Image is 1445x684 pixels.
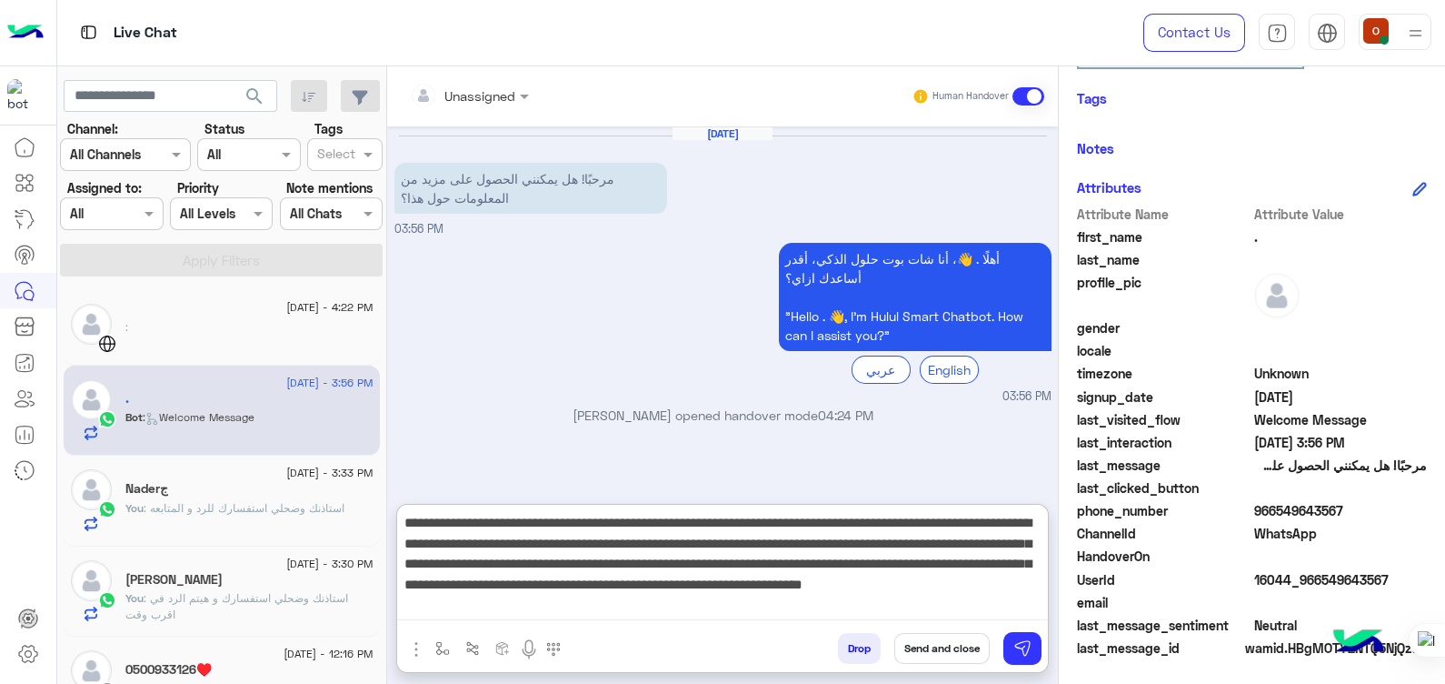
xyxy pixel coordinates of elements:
[1077,179,1141,196] h6: Attributes
[1363,18,1389,44] img: userImage
[286,375,373,391] span: [DATE] - 3:56 PM
[1254,341,1428,360] span: null
[286,178,373,197] label: Note mentions
[1077,593,1251,612] span: email
[1077,250,1251,269] span: last_name
[1254,478,1428,498] span: null
[1254,570,1428,589] span: 16044_966549643567
[458,633,488,663] button: Trigger scenario
[1077,140,1114,156] h6: Notes
[1254,364,1428,383] span: Unknown
[488,633,518,663] button: create order
[1267,23,1288,44] img: tab
[98,591,116,609] img: WhatsApp
[143,410,254,424] span: : Welcome Message
[465,641,480,656] img: Trigger scenario
[1254,410,1428,429] span: Welcome Message
[71,304,112,345] img: defaultAdmin.png
[125,320,128,334] span: :
[1259,14,1295,52] a: tab
[673,127,772,140] h6: [DATE]
[71,560,112,601] img: defaultAdmin.png
[1254,547,1428,566] span: null
[1077,273,1251,315] span: profile_pic
[932,89,1009,104] small: Human Handover
[1254,616,1428,635] span: 0
[314,144,355,167] div: Select
[1143,14,1245,52] a: Contact Us
[125,591,144,605] span: You
[1077,364,1251,383] span: timezone
[1077,547,1251,566] span: HandoverOn
[495,641,510,656] img: create order
[1077,456,1251,475] span: last_message
[394,406,1051,425] p: [PERSON_NAME] opened handover mode
[125,662,212,678] h5: 0500933126♥️
[77,21,100,44] img: tab
[67,119,118,138] label: Channel:
[1254,205,1428,224] span: Attribute Value
[1077,570,1251,589] span: UserId
[1077,639,1241,658] span: last_message_id
[1077,227,1251,246] span: first_name
[1077,501,1251,520] span: phone_number
[1254,387,1428,407] span: 2025-09-08T12:56:24.108Z
[1077,318,1251,337] span: gender
[1254,273,1300,318] img: defaultAdmin.png
[233,80,277,119] button: search
[405,639,427,660] img: send attachment
[1077,90,1427,106] h6: Tags
[818,407,873,423] span: 04:24 PM
[98,500,116,518] img: WhatsApp
[1013,639,1031,658] img: send message
[1254,501,1428,520] span: 966549643567
[428,633,458,663] button: select flow
[1077,410,1251,429] span: last_visited_flow
[204,119,244,138] label: Status
[177,178,219,197] label: Priority
[144,501,344,515] span: استاذنك وضحلي استفسارك للرد و المتابعه
[1002,388,1051,406] span: 03:56 PM
[7,79,40,112] img: 114004088273201
[125,572,223,588] h5: محمد
[1077,205,1251,224] span: Attribute Name
[920,356,979,384] div: English
[71,379,112,420] img: defaultAdmin.png
[894,633,990,664] button: Send and close
[1077,387,1251,407] span: signup_date
[1404,22,1427,45] img: profile
[1254,524,1428,543] span: 2
[394,163,667,214] p: 8/9/2025, 3:56 PM
[1077,524,1251,543] span: ChannelId
[1077,433,1251,452] span: last_interaction
[125,501,144,515] span: You
[394,222,443,236] span: 03:56 PM
[98,335,116,353] img: WebChat
[435,641,450,656] img: select flow
[286,465,373,481] span: [DATE] - 3:33 PM
[1077,341,1251,360] span: locale
[125,410,143,424] span: Bot
[125,481,168,497] h5: Naderج
[1327,611,1390,675] img: hulul-logo.png
[60,244,383,277] button: Apply Filters
[67,178,142,197] label: Assigned to:
[1077,616,1251,635] span: last_message_sentiment
[71,469,112,510] img: defaultAdmin.png
[779,243,1051,351] p: 8/9/2025, 3:56 PM
[286,299,373,316] span: [DATE] - 4:22 PM
[314,119,343,138] label: Tags
[852,356,911,384] div: عربي
[1317,23,1338,44] img: tab
[125,391,129,407] h5: .
[1245,639,1427,658] span: wamid.HBgMOTY2NTQ5NjQzNTY3FQIAEhggQUNBNkEzNUI2OUM4MEQ1NUEwQzk0RTZFMDU0NjU2MDcA
[98,410,116,428] img: WhatsApp
[1254,433,1428,452] span: 2025-09-08T12:56:24.103Z
[284,646,373,662] span: [DATE] - 12:16 PM
[1254,227,1428,246] span: .
[125,591,348,621] span: استاذنك وضحلي استفسارك و هيتم الرد في اقرب وقت
[7,14,44,52] img: Logo
[1254,318,1428,337] span: null
[518,639,540,660] img: send voice note
[114,21,177,45] p: Live Chat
